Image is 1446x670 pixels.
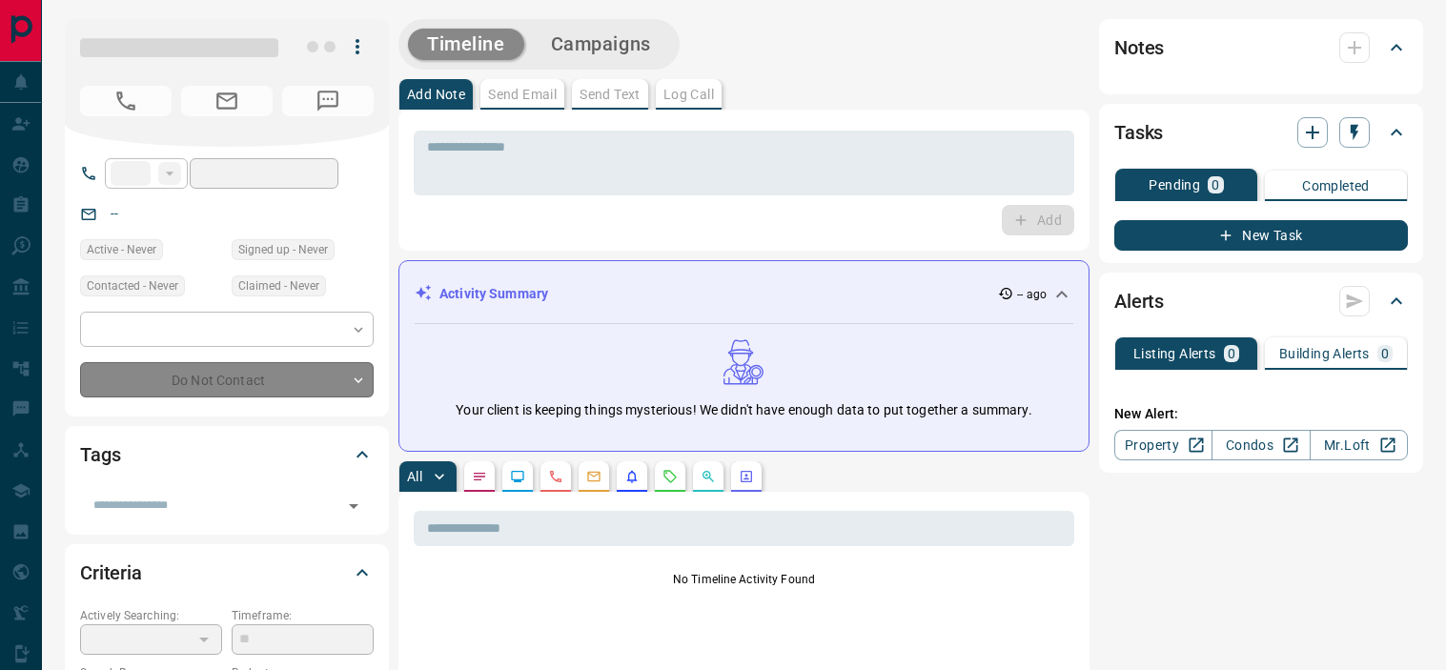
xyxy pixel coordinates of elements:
[701,469,716,484] svg: Opportunities
[80,550,374,596] div: Criteria
[1114,25,1408,71] div: Notes
[80,432,374,477] div: Tags
[282,86,374,116] span: No Number
[415,276,1073,312] div: Activity Summary-- ago
[586,469,601,484] svg: Emails
[87,240,156,259] span: Active - Never
[414,571,1074,588] p: No Timeline Activity Found
[238,276,319,295] span: Claimed - Never
[1212,430,1310,460] a: Condos
[1279,347,1370,360] p: Building Alerts
[232,607,374,624] p: Timeframe:
[1114,32,1164,63] h2: Notes
[1212,178,1219,192] p: 0
[1228,347,1235,360] p: 0
[80,607,222,624] p: Actively Searching:
[1114,117,1163,148] h2: Tasks
[87,276,178,295] span: Contacted - Never
[340,493,367,519] button: Open
[1114,404,1408,424] p: New Alert:
[662,469,678,484] svg: Requests
[456,400,1031,420] p: Your client is keeping things mysterious! We didn't have enough data to put together a summary.
[238,240,328,259] span: Signed up - Never
[439,284,548,304] p: Activity Summary
[624,469,640,484] svg: Listing Alerts
[80,558,142,588] h2: Criteria
[510,469,525,484] svg: Lead Browsing Activity
[111,206,118,221] a: --
[1381,347,1389,360] p: 0
[408,29,524,60] button: Timeline
[548,469,563,484] svg: Calls
[472,469,487,484] svg: Notes
[739,469,754,484] svg: Agent Actions
[181,86,273,116] span: No Email
[1149,178,1200,192] p: Pending
[1114,430,1212,460] a: Property
[80,362,374,397] div: Do Not Contact
[1114,286,1164,316] h2: Alerts
[1017,286,1047,303] p: -- ago
[407,470,422,483] p: All
[1114,278,1408,324] div: Alerts
[1114,220,1408,251] button: New Task
[80,86,172,116] span: No Number
[1114,110,1408,155] div: Tasks
[80,439,120,470] h2: Tags
[1302,179,1370,193] p: Completed
[532,29,670,60] button: Campaigns
[1310,430,1408,460] a: Mr.Loft
[407,88,465,101] p: Add Note
[1133,347,1216,360] p: Listing Alerts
